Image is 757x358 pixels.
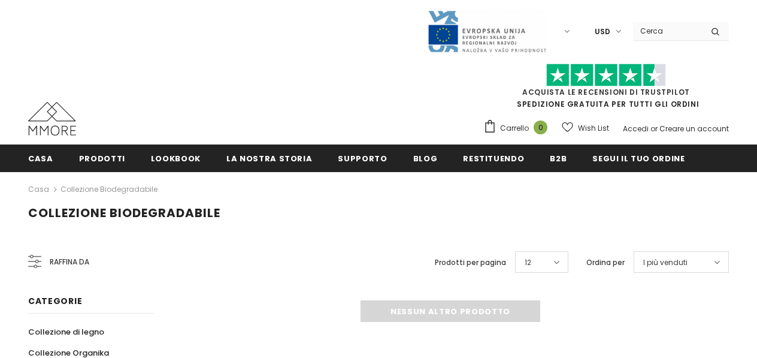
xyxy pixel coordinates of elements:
span: Wish List [578,122,609,134]
a: Casa [28,145,53,172]
a: Prodotti [79,145,125,172]
span: 12 [525,257,531,269]
span: Carrello [500,122,529,134]
a: Restituendo [463,145,524,172]
span: USD [595,26,610,38]
span: Prodotti [79,153,125,164]
a: Javni Razpis [427,26,547,36]
span: Collezione biodegradabile [28,204,220,221]
span: Raffina da [50,255,89,269]
span: B2B [550,153,567,164]
label: Ordina per [586,257,625,269]
a: Collezione di legno [28,321,104,342]
a: Casa [28,182,49,197]
a: Segui il tuo ordine [592,145,685,172]
a: La nostra storia [226,145,312,172]
a: B2B [550,145,567,172]
a: Accedi [623,124,649,134]
span: Collezione di legno [28,326,104,338]
span: I più venduti [643,257,688,269]
a: Acquista le recensioni di TrustPilot [522,87,690,97]
img: Javni Razpis [427,10,547,53]
a: Carrello 0 [483,119,553,137]
span: Categorie [28,295,82,307]
span: Restituendo [463,153,524,164]
img: Fidati di Pilot Stars [546,64,666,87]
input: Search Site [633,22,702,40]
a: Wish List [562,118,609,139]
span: supporto [338,153,387,164]
a: Lookbook [151,145,201,172]
span: Blog [413,153,438,164]
img: Casi MMORE [28,102,76,136]
span: La nostra storia [226,153,312,164]
a: Collezione biodegradabile [60,184,158,194]
span: SPEDIZIONE GRATUITA PER TUTTI GLI ORDINI [483,69,729,109]
label: Prodotti per pagina [435,257,506,269]
a: supporto [338,145,387,172]
span: Lookbook [151,153,201,164]
span: Casa [28,153,53,164]
span: Segui il tuo ordine [592,153,685,164]
a: Creare un account [659,124,729,134]
span: or [650,124,658,134]
a: Blog [413,145,438,172]
span: 0 [534,121,547,134]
